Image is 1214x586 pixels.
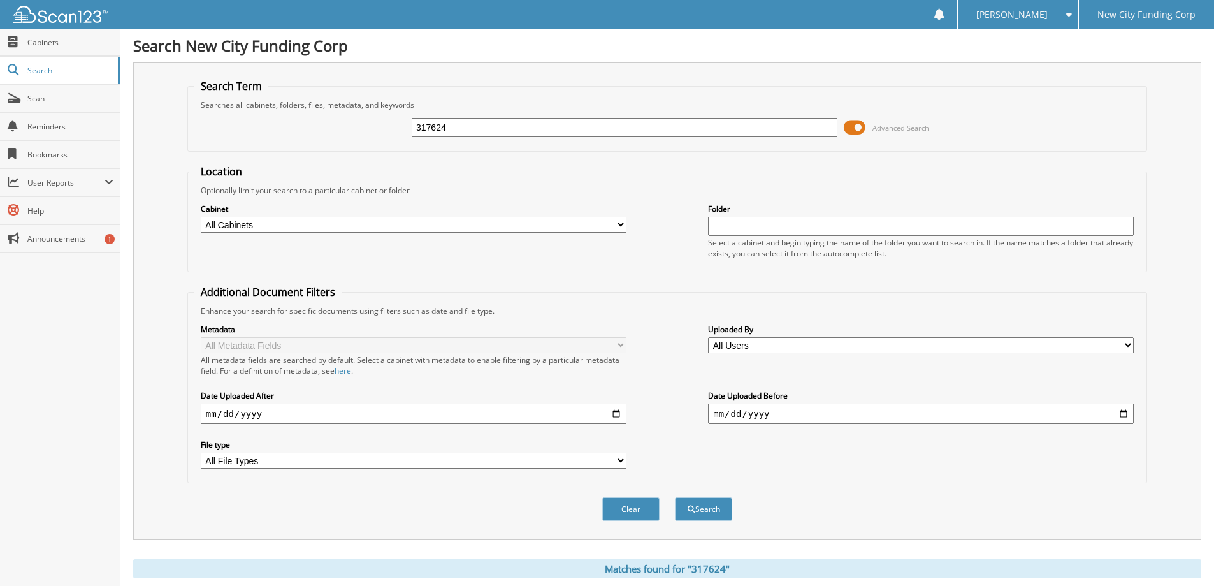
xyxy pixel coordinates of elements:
[105,234,115,244] div: 1
[13,6,108,23] img: scan123-logo-white.svg
[708,203,1134,214] label: Folder
[976,11,1048,18] span: [PERSON_NAME]
[27,93,113,104] span: Scan
[708,404,1134,424] input: end
[335,365,351,376] a: here
[201,439,626,450] label: File type
[27,149,113,160] span: Bookmarks
[201,404,626,424] input: start
[675,497,732,521] button: Search
[194,99,1140,110] div: Searches all cabinets, folders, files, metadata, and keywords
[133,35,1201,56] h1: Search New City Funding Corp
[201,355,626,376] div: All metadata fields are searched by default. Select a cabinet with metadata to enable filtering b...
[27,121,113,132] span: Reminders
[194,285,342,299] legend: Additional Document Filters
[194,185,1140,196] div: Optionally limit your search to a particular cabinet or folder
[27,65,112,76] span: Search
[27,37,113,48] span: Cabinets
[201,203,626,214] label: Cabinet
[194,305,1140,316] div: Enhance your search for specific documents using filters such as date and file type.
[872,123,929,133] span: Advanced Search
[27,233,113,244] span: Announcements
[194,165,249,179] legend: Location
[708,390,1134,401] label: Date Uploaded Before
[27,205,113,216] span: Help
[194,79,268,93] legend: Search Term
[708,324,1134,335] label: Uploaded By
[201,390,626,401] label: Date Uploaded After
[708,237,1134,259] div: Select a cabinet and begin typing the name of the folder you want to search in. If the name match...
[602,497,660,521] button: Clear
[133,559,1201,578] div: Matches found for "317624"
[27,177,105,188] span: User Reports
[201,324,626,335] label: Metadata
[1097,11,1196,18] span: New City Funding Corp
